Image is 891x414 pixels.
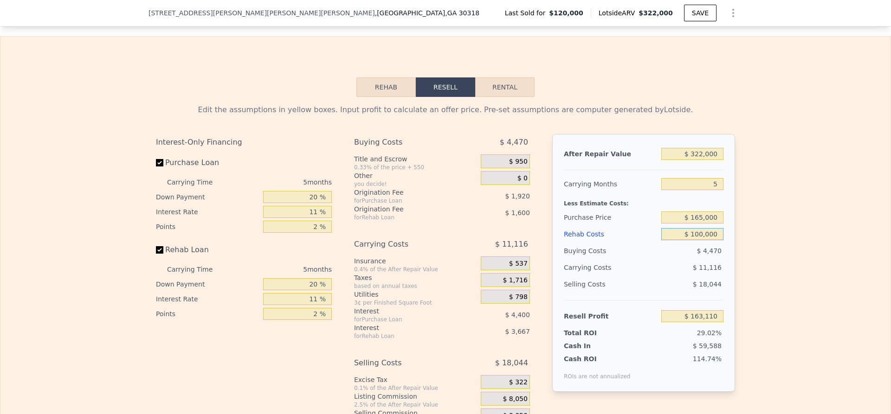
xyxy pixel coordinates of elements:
div: Carrying Time [167,262,227,277]
span: $ 537 [509,260,528,268]
div: Down Payment [156,277,259,292]
div: Origination Fee [354,204,458,214]
div: Utilities [354,290,477,299]
div: Cash ROI [564,354,631,363]
span: $ 11,116 [495,236,528,253]
span: $ 1,600 [505,209,529,217]
span: $ 1,920 [505,192,529,200]
div: Buying Costs [354,134,458,151]
span: $ 18,044 [693,280,722,288]
span: $ 11,116 [693,264,722,271]
div: Total ROI [564,328,622,338]
div: Resell Profit [564,308,658,325]
button: SAVE [684,5,717,21]
div: Origination Fee [354,188,458,197]
span: , GA 30318 [445,9,479,17]
label: Rehab Loan [156,242,259,258]
div: Insurance [354,256,477,266]
button: Resell [416,77,475,97]
button: Show Options [724,4,742,22]
div: After Repair Value [564,146,658,162]
div: for Rehab Loan [354,214,458,221]
div: Down Payment [156,190,259,204]
div: Carrying Costs [564,259,622,276]
span: $ 1,716 [503,276,527,285]
input: Purchase Loan [156,159,163,166]
div: Points [156,219,259,234]
label: Purchase Loan [156,154,259,171]
div: 5 months [231,175,332,190]
span: [STREET_ADDRESS][PERSON_NAME][PERSON_NAME][PERSON_NAME] [148,8,375,18]
span: $ 0 [517,174,528,183]
span: , [GEOGRAPHIC_DATA] [375,8,480,18]
div: 0.33% of the price + 550 [354,164,477,171]
div: Purchase Price [564,209,658,226]
span: $ 322 [509,378,528,387]
div: for Purchase Loan [354,197,458,204]
div: Taxes [354,273,477,282]
button: Rental [475,77,535,97]
div: Rehab Costs [564,226,658,242]
div: Other [354,171,477,180]
div: Carrying Costs [354,236,458,253]
div: Interest [354,306,458,316]
span: $ 8,050 [503,395,527,403]
div: Interest Rate [156,292,259,306]
span: $ 3,667 [505,328,529,335]
span: $ 950 [509,158,528,166]
div: Cash In [564,341,622,350]
span: Lotside ARV [599,8,639,18]
span: $ 4,470 [697,247,722,255]
div: Edit the assumptions in yellow boxes. Input profit to calculate an offer price. Pre-set assumptio... [156,104,735,115]
span: $ 4,400 [505,311,529,318]
div: Interest [354,323,458,332]
div: Interest-Only Financing [156,134,332,151]
div: 5 months [231,262,332,277]
span: $322,000 [639,9,673,17]
input: Rehab Loan [156,246,163,254]
div: you decide! [354,180,477,188]
div: for Rehab Loan [354,332,458,340]
div: Listing Commission [354,392,477,401]
div: based on annual taxes [354,282,477,290]
div: Carrying Time [167,175,227,190]
span: Last Sold for [505,8,549,18]
div: Selling Costs [354,355,458,371]
span: $ 798 [509,293,528,301]
div: 0.1% of the After Repair Value [354,384,477,392]
div: 2.5% of the After Repair Value [354,401,477,408]
button: Rehab [356,77,416,97]
span: 114.74% [693,355,722,363]
span: $ 4,470 [500,134,528,151]
span: 29.02% [697,329,722,337]
div: ROIs are not annualized [564,363,631,380]
div: 3¢ per Finished Square Foot [354,299,477,306]
div: Excise Tax [354,375,477,384]
div: Carrying Months [564,176,658,192]
div: for Purchase Loan [354,316,458,323]
div: 0.4% of the After Repair Value [354,266,477,273]
div: Selling Costs [564,276,658,293]
div: Less Estimate Costs: [564,192,723,209]
div: Title and Escrow [354,154,477,164]
span: $120,000 [549,8,583,18]
div: Points [156,306,259,321]
div: Interest Rate [156,204,259,219]
span: $ 59,588 [693,342,722,350]
span: $ 18,044 [495,355,528,371]
div: Buying Costs [564,242,658,259]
